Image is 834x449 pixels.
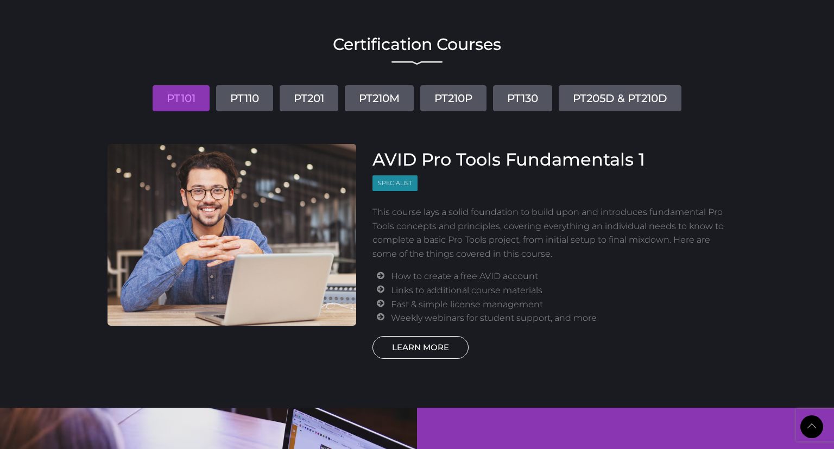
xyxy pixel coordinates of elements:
[372,175,418,191] span: Specialist
[345,85,414,111] a: PT210M
[391,283,726,298] li: Links to additional course materials
[420,85,486,111] a: PT210P
[108,144,356,326] img: AVID Pro Tools Fundamentals 1 Course
[108,36,726,53] h2: Certification Courses
[372,149,727,170] h3: AVID Pro Tools Fundamentals 1
[372,336,469,359] a: LEARN MORE
[559,85,681,111] a: PT205D & PT210D
[391,298,726,312] li: Fast & simple license management
[372,205,727,261] p: This course lays a solid foundation to build upon and introduces fundamental Pro Tools concepts a...
[493,85,552,111] a: PT130
[153,85,210,111] a: PT101
[391,311,726,325] li: Weekly webinars for student support, and more
[280,85,338,111] a: PT201
[800,415,823,438] a: Back to Top
[391,269,726,283] li: How to create a free AVID account
[391,61,443,65] img: decorative line
[216,85,273,111] a: PT110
